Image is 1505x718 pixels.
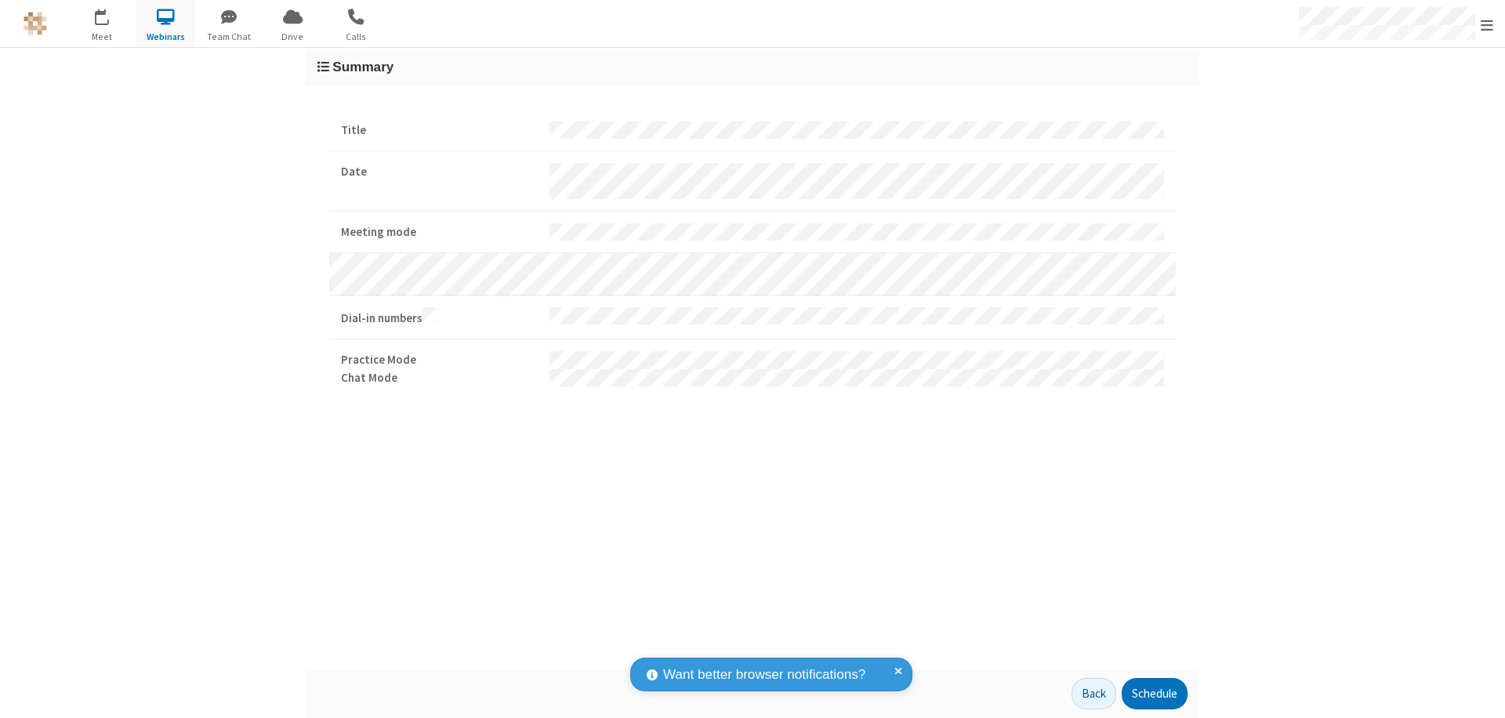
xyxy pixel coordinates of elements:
strong: Title [341,121,538,140]
span: Drive [263,30,322,44]
strong: Practice Mode [341,351,538,369]
div: 3 [106,9,116,20]
strong: Date [341,163,538,181]
strong: Dial-in numbers [341,307,538,328]
strong: Meeting mode [341,223,538,241]
span: Meet [73,30,132,44]
button: Schedule [1122,678,1188,709]
img: QA Selenium DO NOT DELETE OR CHANGE [24,12,47,35]
span: Calls [327,30,386,44]
span: Want better browser notifications? [663,665,865,685]
strong: Chat Mode [341,369,538,387]
span: Webinars [136,30,195,44]
span: Summary [332,59,393,74]
span: Team Chat [200,30,259,44]
button: Back [1072,678,1116,709]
